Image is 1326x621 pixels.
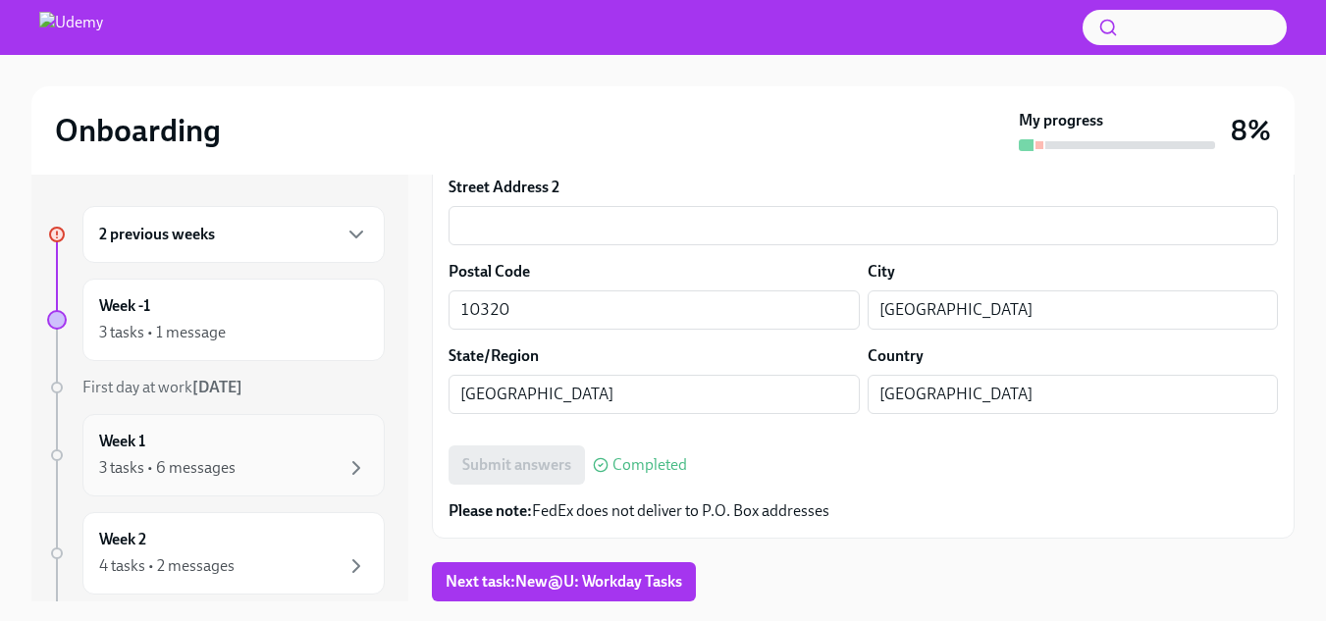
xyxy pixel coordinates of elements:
strong: Please note: [449,501,532,520]
h6: Week 1 [99,431,145,452]
a: Week 13 tasks • 6 messages [47,414,385,496]
span: First day at work [82,378,242,396]
h6: Week 2 [99,529,146,550]
h6: 2 previous weeks [99,224,215,245]
strong: [DATE] [192,378,242,396]
label: Country [868,345,924,367]
label: Street Address 2 [449,177,559,198]
h2: Onboarding [55,111,221,150]
label: City [868,261,895,283]
span: Next task : New@U: Workday Tasks [446,572,682,592]
span: Completed [612,457,687,473]
a: First day at work[DATE] [47,377,385,398]
h6: Week -1 [99,295,150,317]
label: State/Region [449,345,539,367]
a: Week -13 tasks • 1 message [47,279,385,361]
button: Next task:New@U: Workday Tasks [432,562,696,601]
div: 3 tasks • 1 message [99,322,226,343]
div: 4 tasks • 2 messages [99,555,235,577]
div: 2 previous weeks [82,206,385,263]
p: FedEx does not deliver to P.O. Box addresses [449,500,1278,522]
img: Udemy [39,12,103,43]
div: 3 tasks • 6 messages [99,457,236,479]
a: Week 24 tasks • 2 messages [47,512,385,595]
label: Postal Code [449,261,530,283]
h3: 8% [1231,113,1271,148]
strong: My progress [1019,110,1103,131]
